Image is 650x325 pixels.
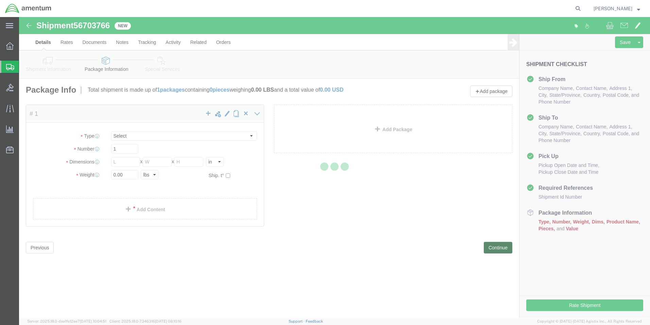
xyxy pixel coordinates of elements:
[80,319,106,323] span: [DATE] 10:04:51
[289,319,306,323] a: Support
[593,4,640,13] button: [PERSON_NAME]
[155,319,182,323] span: [DATE] 08:10:16
[306,319,323,323] a: Feedback
[27,319,106,323] span: Server: 2025.18.0-daa1fe12ee7
[594,5,632,12] span: William Batts
[109,319,182,323] span: Client: 2025.18.0-7346316
[5,3,52,14] img: logo
[537,319,642,324] span: Copyright © [DATE]-[DATE] Agistix Inc., All Rights Reserved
